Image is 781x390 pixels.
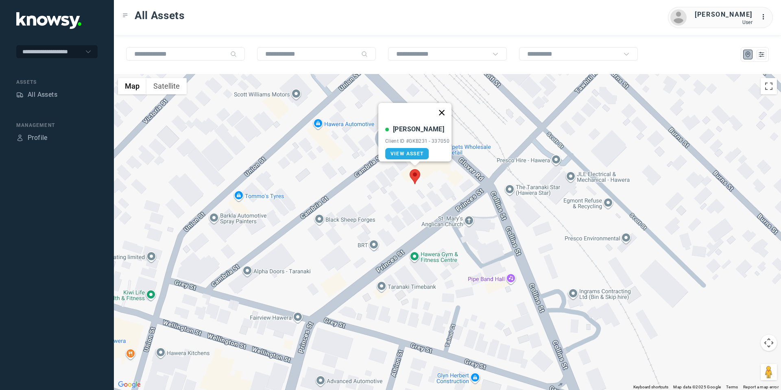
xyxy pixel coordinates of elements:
div: Toggle Menu [122,13,128,18]
span: Map data ©2025 Google [673,385,721,389]
tspan: ... [761,14,769,20]
button: Drag Pegman onto the map to open Street View [761,364,777,380]
span: All Assets [135,8,185,23]
div: : [761,12,770,23]
img: Google [116,379,143,390]
button: Show street map [118,78,146,94]
div: All Assets [28,90,57,100]
div: Search [230,51,237,57]
div: User [695,20,753,25]
div: List [758,51,765,58]
div: Management [16,122,98,129]
div: Profile [16,134,24,142]
button: Show satellite imagery [146,78,187,94]
img: Application Logo [16,12,81,29]
div: [PERSON_NAME] [393,124,444,134]
a: Report a map error [743,385,779,389]
button: Keyboard shortcuts [633,384,668,390]
div: Assets [16,78,98,86]
div: : [761,12,770,22]
div: Assets [16,91,24,98]
button: Close [432,103,452,122]
a: ProfileProfile [16,133,48,143]
img: avatar.png [670,9,687,26]
div: Client ID #GKB231 - 337050 [385,138,449,144]
a: View Asset [385,148,429,159]
a: AssetsAll Assets [16,90,57,100]
div: Profile [28,133,48,143]
span: View Asset [390,151,423,157]
button: Toggle fullscreen view [761,78,777,94]
div: Map [744,51,752,58]
a: Open this area in Google Maps (opens a new window) [116,379,143,390]
div: Search [361,51,368,57]
a: Terms (opens in new tab) [726,385,738,389]
button: Map camera controls [761,335,777,351]
div: [PERSON_NAME] [695,10,753,20]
